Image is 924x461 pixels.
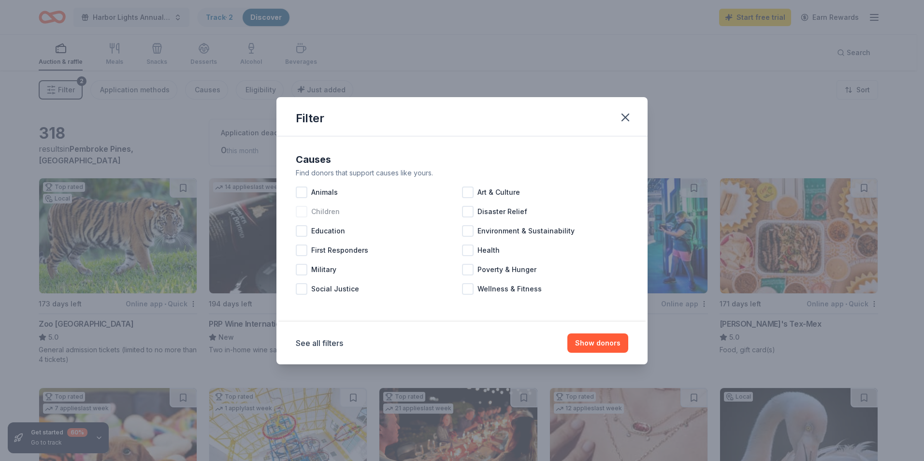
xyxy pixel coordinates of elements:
[477,264,536,275] span: Poverty & Hunger
[477,245,500,256] span: Health
[311,283,359,295] span: Social Justice
[311,264,336,275] span: Military
[311,187,338,198] span: Animals
[477,187,520,198] span: Art & Culture
[296,337,343,349] button: See all filters
[311,245,368,256] span: First Responders
[477,225,575,237] span: Environment & Sustainability
[311,206,340,217] span: Children
[296,111,324,126] div: Filter
[477,206,527,217] span: Disaster Relief
[311,225,345,237] span: Education
[477,283,542,295] span: Wellness & Fitness
[567,333,628,353] button: Show donors
[296,167,628,179] div: Find donors that support causes like yours.
[296,152,628,167] div: Causes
